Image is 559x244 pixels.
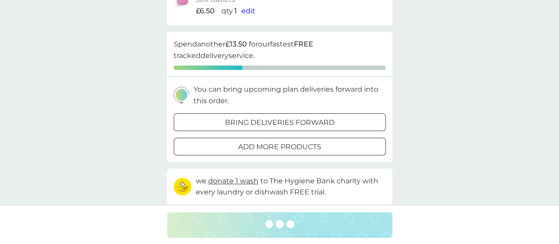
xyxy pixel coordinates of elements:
p: 1 [234,5,237,17]
p: bring deliveries forward [225,117,335,128]
button: add more products [174,138,386,155]
button: edit [241,5,255,17]
p: Spend another for our fastest tracked delivery service. [174,39,386,61]
p: You can bring upcoming plan deliveries forward into this order. [194,84,386,106]
span: £6.50 [196,5,215,17]
span: donate 1 wash [208,177,259,185]
strong: FREE [294,40,313,48]
strong: £13.50 [225,40,247,48]
img: delivery-schedule.svg [174,87,189,103]
p: qty [221,5,233,17]
span: edit [241,7,255,15]
p: we to The Hygiene Bank charity with every laundry or dishwash FREE trial. [196,175,386,198]
p: add more products [238,141,321,153]
button: bring deliveries forward [174,113,386,131]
